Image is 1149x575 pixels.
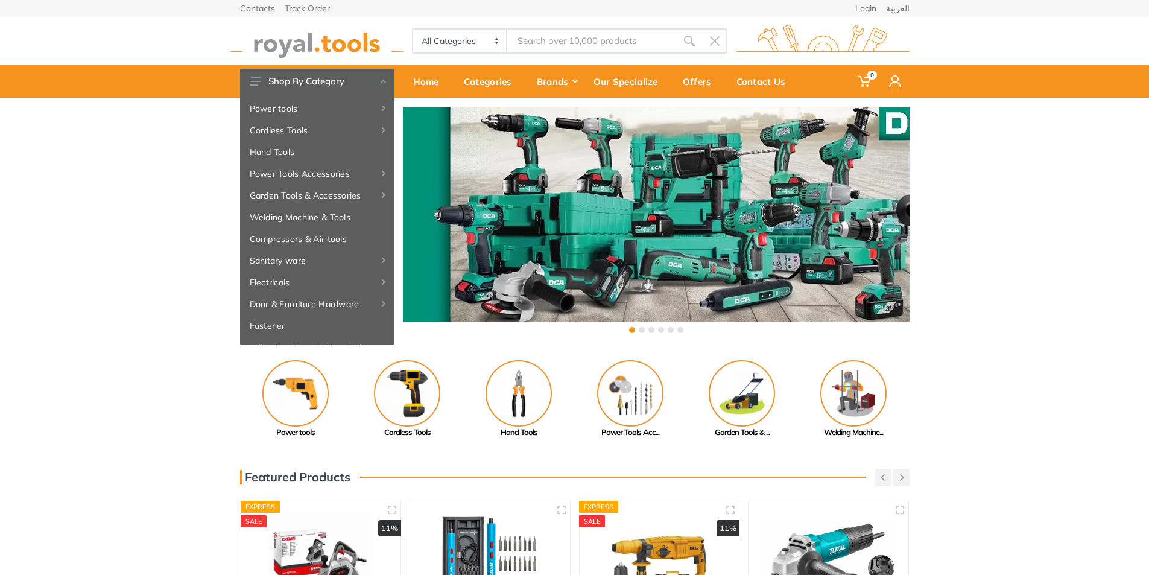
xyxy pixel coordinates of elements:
[886,4,910,13] a: العربية
[585,65,674,98] a: Our Specialize
[352,360,463,439] a: Cordless Tools
[463,360,575,439] a: Hand Tools
[240,119,394,141] a: Cordless Tools
[855,4,876,13] a: Login
[240,4,275,13] a: Contacts
[728,65,802,98] a: Contact Us
[240,69,394,94] button: Shop By Category
[241,515,267,527] div: SALE
[240,141,394,163] a: Hand Tools
[709,360,775,427] img: Royal - Garden Tools & Accessories
[585,69,674,94] div: Our Specialize
[486,360,552,427] img: Royal - Hand Tools
[575,360,686,439] a: Power Tools Acc...
[230,25,404,58] img: royal.tools Logo
[507,28,676,54] input: Site search
[378,520,401,537] div: 11%
[820,360,887,427] img: Royal - Welding Machine & Tools
[798,427,910,439] div: Welding Machine...
[463,427,575,439] div: Hand Tools
[674,69,728,94] div: Offers
[240,163,394,185] a: Power Tools Accessories
[240,206,394,228] a: Welding Machine & Tools
[240,427,352,439] div: Power tools
[717,520,739,537] div: 11%
[285,4,330,13] a: Track Order
[455,69,528,94] div: Categories
[528,69,585,94] div: Brands
[240,337,394,358] a: Adhesive, Spray & Chemical
[240,360,352,439] a: Power tools
[240,98,394,119] a: Power tools
[674,65,728,98] a: Offers
[262,360,329,427] img: Royal - Power tools
[405,69,455,94] div: Home
[455,65,528,98] a: Categories
[686,360,798,439] a: Garden Tools & ...
[240,470,350,484] h3: Featured Products
[240,315,394,337] a: Fastener
[352,427,463,439] div: Cordless Tools
[597,360,663,427] img: Royal - Power Tools Accessories
[579,515,606,527] div: SALE
[240,185,394,206] a: Garden Tools & Accessories
[240,293,394,315] a: Door & Furniture Hardware
[241,501,280,513] div: Express
[686,427,798,439] div: Garden Tools & ...
[798,360,910,439] a: Welding Machine...
[240,250,394,272] a: Sanitary ware
[405,65,455,98] a: Home
[374,360,440,427] img: Royal - Cordless Tools
[850,65,881,98] a: 0
[575,427,686,439] div: Power Tools Acc...
[867,71,877,80] span: 0
[240,272,394,293] a: Electricals
[240,228,394,250] a: Compressors & Air tools
[736,25,910,58] img: royal.tools Logo
[413,30,508,52] select: Category
[728,69,802,94] div: Contact Us
[579,501,619,513] div: Express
